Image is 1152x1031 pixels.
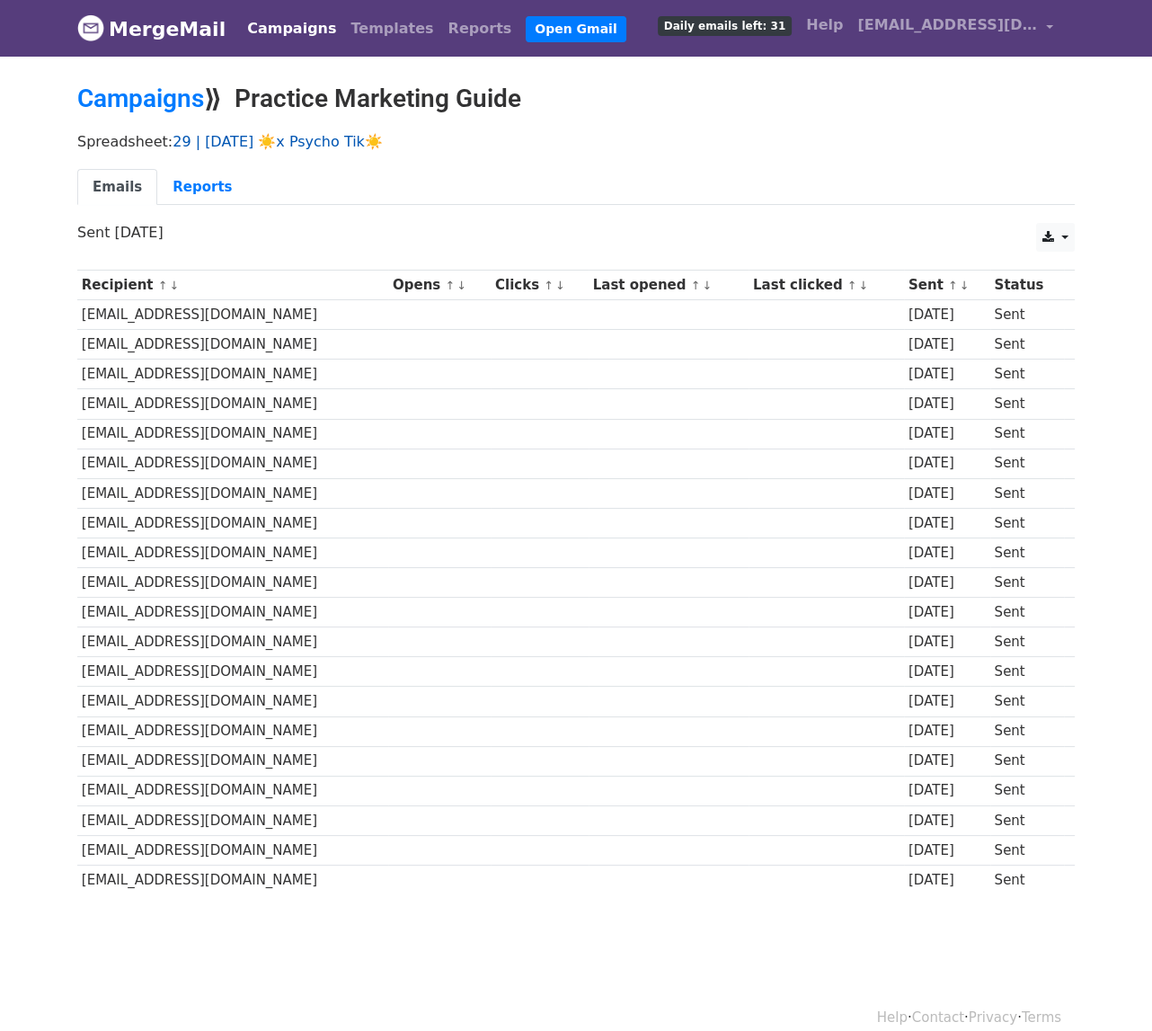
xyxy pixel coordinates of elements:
td: [EMAIL_ADDRESS][DOMAIN_NAME] [77,508,388,538]
th: Recipient [77,271,388,300]
p: Spreadsheet: [77,132,1075,151]
td: Sent [990,865,1064,894]
a: Emails [77,169,157,206]
td: Sent [990,687,1064,716]
td: [EMAIL_ADDRESS][DOMAIN_NAME] [77,478,388,508]
td: Sent [990,835,1064,865]
div: [DATE] [908,484,986,504]
th: Clicks [491,271,589,300]
a: 29 | [DATE] ☀️x Psycho Tik☀️ [173,133,383,150]
a: Campaigns [77,84,204,113]
a: Reports [157,169,247,206]
td: Sent [990,478,1064,508]
div: [DATE] [908,721,986,742]
div: [DATE] [908,662,986,682]
img: MergeMail logo [77,14,104,41]
th: Sent [904,271,990,300]
th: Last clicked [749,271,904,300]
a: ↓ [456,279,466,292]
td: [EMAIL_ADDRESS][DOMAIN_NAME] [77,449,388,478]
a: [EMAIL_ADDRESS][DOMAIN_NAME] [850,7,1060,49]
th: Status [990,271,1064,300]
td: [EMAIL_ADDRESS][DOMAIN_NAME] [77,538,388,567]
div: [DATE] [908,870,986,891]
td: [EMAIL_ADDRESS][DOMAIN_NAME] [77,330,388,360]
a: Reports [441,11,519,47]
td: Sent [990,330,1064,360]
p: Sent [DATE] [77,223,1075,242]
td: Sent [990,538,1064,567]
div: [DATE] [908,334,986,355]
th: Last opened [589,271,749,300]
div: [DATE] [908,305,986,325]
a: ↓ [702,279,712,292]
td: [EMAIL_ADDRESS][DOMAIN_NAME] [77,389,388,419]
td: [EMAIL_ADDRESS][DOMAIN_NAME] [77,776,388,805]
div: [DATE] [908,691,986,712]
td: [EMAIL_ADDRESS][DOMAIN_NAME] [77,687,388,716]
td: [EMAIL_ADDRESS][DOMAIN_NAME] [77,657,388,687]
div: [DATE] [908,602,986,623]
td: Sent [990,389,1064,419]
td: Sent [990,360,1064,389]
div: [DATE] [908,780,986,801]
td: Sent [990,598,1064,627]
a: Contact [912,1009,964,1026]
div: [DATE] [908,453,986,474]
div: [DATE] [908,543,986,564]
td: Sent [990,746,1064,776]
td: [EMAIL_ADDRESS][DOMAIN_NAME] [77,419,388,449]
div: [DATE] [908,632,986,653]
a: ↓ [858,279,868,292]
a: ↓ [555,279,565,292]
h2: ⟫ Practice Marketing Guide [77,84,1075,114]
td: [EMAIL_ADDRESS][DOMAIN_NAME] [77,865,388,894]
td: [EMAIL_ADDRESS][DOMAIN_NAME] [77,300,388,330]
div: [DATE] [908,513,986,534]
div: [DATE] [908,394,986,414]
span: Daily emails left: 31 [658,16,792,36]
a: ↑ [691,279,701,292]
div: [DATE] [908,840,986,861]
td: [EMAIL_ADDRESS][DOMAIN_NAME] [77,746,388,776]
a: ↑ [948,279,958,292]
td: [EMAIL_ADDRESS][DOMAIN_NAME] [77,568,388,598]
a: ↑ [847,279,857,292]
td: Sent [990,657,1064,687]
td: [EMAIL_ADDRESS][DOMAIN_NAME] [77,805,388,835]
th: Opens [388,271,491,300]
td: [EMAIL_ADDRESS][DOMAIN_NAME] [77,627,388,657]
a: Campaigns [240,11,343,47]
a: Help [799,7,850,43]
a: Terms [1022,1009,1061,1026]
td: Sent [990,300,1064,330]
a: ↑ [158,279,168,292]
iframe: Chat Widget [1062,945,1152,1031]
div: [DATE] [908,811,986,831]
td: Sent [990,568,1064,598]
a: ↓ [960,279,970,292]
td: Sent [990,716,1064,746]
a: Help [877,1009,908,1026]
td: [EMAIL_ADDRESS][DOMAIN_NAME] [77,835,388,865]
div: [DATE] [908,573,986,593]
td: Sent [990,419,1064,449]
td: Sent [990,805,1064,835]
a: Templates [343,11,440,47]
div: [DATE] [908,423,986,444]
td: [EMAIL_ADDRESS][DOMAIN_NAME] [77,360,388,389]
td: Sent [990,449,1064,478]
td: [EMAIL_ADDRESS][DOMAIN_NAME] [77,716,388,746]
a: ↓ [169,279,179,292]
a: ↑ [445,279,455,292]
a: ↑ [544,279,554,292]
a: Privacy [969,1009,1017,1026]
td: Sent [990,627,1064,657]
td: Sent [990,776,1064,805]
a: Daily emails left: 31 [651,7,799,43]
a: MergeMail [77,10,226,48]
a: Open Gmail [526,16,625,42]
div: [DATE] [908,364,986,385]
td: Sent [990,508,1064,538]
